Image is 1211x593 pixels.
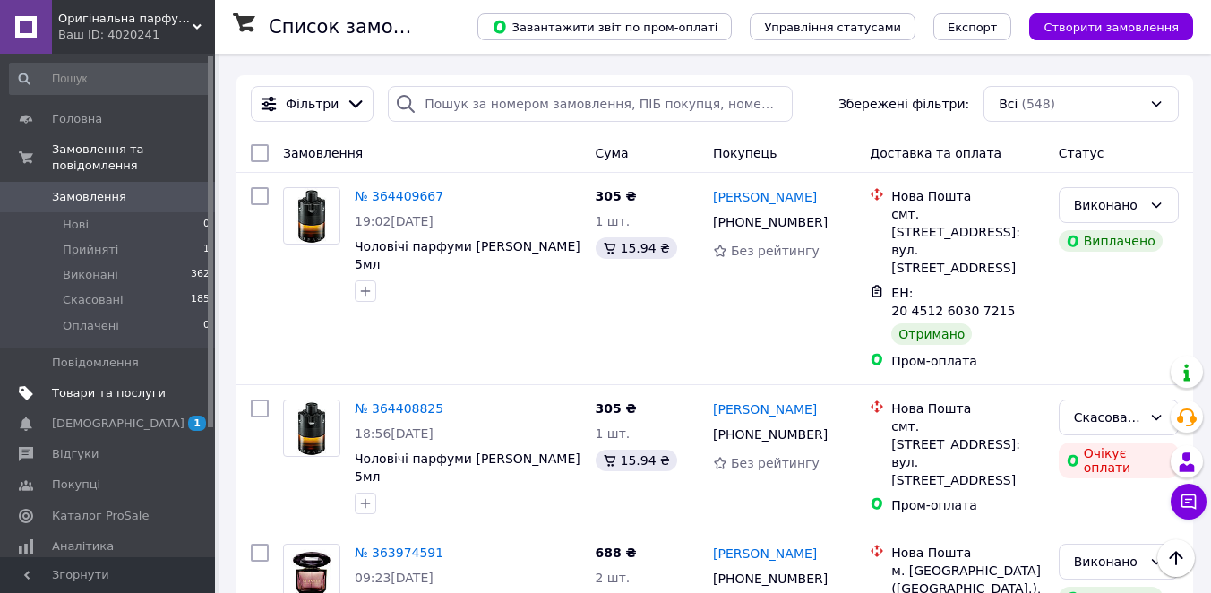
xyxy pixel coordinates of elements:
div: Нова Пошта [891,400,1044,417]
div: Пром-оплата [891,496,1044,514]
span: Виконані [63,267,118,283]
span: Експорт [948,21,998,34]
div: Ваш ID: 4020241 [58,27,215,43]
div: Виконано [1074,195,1142,215]
a: Створити замовлення [1011,19,1193,33]
span: 18:56[DATE] [355,426,434,441]
div: [PHONE_NUMBER] [709,422,831,447]
span: Оригінальна парфумерія на розпив [58,11,193,27]
span: 0 [203,217,210,233]
button: Експорт [933,13,1012,40]
span: 185 [191,292,210,308]
h1: Список замовлень [269,16,451,38]
span: Аналітика [52,538,114,554]
span: Створити замовлення [1044,21,1179,34]
button: Завантажити звіт по пром-оплаті [477,13,732,40]
span: 362 [191,267,210,283]
span: 1 [203,242,210,258]
div: 15.94 ₴ [596,237,677,259]
span: 2 шт. [596,571,631,585]
span: Відгуки [52,446,99,462]
span: Без рейтингу [731,456,820,470]
span: Без рейтингу [731,244,820,258]
span: Замовлення [52,189,126,205]
div: 15.94 ₴ [596,450,677,471]
span: Управління статусами [764,21,901,34]
span: 305 ₴ [596,401,637,416]
span: 688 ₴ [596,546,637,560]
span: Статус [1059,146,1104,160]
div: Очікує оплати [1059,443,1179,478]
a: [PERSON_NAME] [713,188,817,206]
span: Завантажити звіт по пром-оплаті [492,19,717,35]
a: № 363974591 [355,546,443,560]
span: Повідомлення [52,355,139,371]
span: 1 [188,416,206,431]
div: смт. [STREET_ADDRESS]: вул. [STREET_ADDRESS] [891,417,1044,489]
span: Замовлення [283,146,363,160]
div: [PHONE_NUMBER] [709,566,831,591]
a: Чоловічі парфуми [PERSON_NAME] 5мл [355,451,580,484]
input: Пошук за номером замовлення, ПІБ покупця, номером телефону, Email, номером накладної [388,86,793,122]
span: ЕН: 20 4512 6030 7215 [891,286,1015,318]
span: 1 шт. [596,214,631,228]
span: 19:02[DATE] [355,214,434,228]
input: Пошук [9,63,211,95]
a: Фото товару [283,400,340,457]
button: Управління статусами [750,13,915,40]
span: 0 [203,318,210,334]
span: Товари та послуги [52,385,166,401]
a: [PERSON_NAME] [713,545,817,563]
div: Нова Пошта [891,187,1044,205]
div: Скасовано [1074,408,1142,427]
span: Покупці [52,477,100,493]
span: Прийняті [63,242,118,258]
span: (548) [1021,97,1055,111]
div: [PHONE_NUMBER] [709,210,831,235]
span: 1 шт. [596,426,631,441]
div: смт. [STREET_ADDRESS]: вул. [STREET_ADDRESS] [891,205,1044,277]
span: Нові [63,217,89,233]
button: Наверх [1157,539,1195,577]
div: Отримано [891,323,972,345]
span: 09:23[DATE] [355,571,434,585]
span: Збережені фільтри: [838,95,969,113]
span: 305 ₴ [596,189,637,203]
a: № 364409667 [355,189,443,203]
div: Нова Пошта [891,544,1044,562]
span: Покупець [713,146,777,160]
span: Оплачені [63,318,119,334]
a: Фото товару [283,187,340,245]
button: Створити замовлення [1029,13,1193,40]
div: Пром-оплата [891,352,1044,370]
a: [PERSON_NAME] [713,400,817,418]
span: Доставка та оплата [870,146,1001,160]
span: Головна [52,111,102,127]
span: Каталог ProSale [52,508,149,524]
div: Виконано [1074,552,1142,572]
span: Замовлення та повідомлення [52,142,215,174]
span: Скасовані [63,292,124,308]
a: № 364408825 [355,401,443,416]
span: Cума [596,146,629,160]
a: Чоловічі парфуми [PERSON_NAME] 5мл [355,239,580,271]
img: Фото товару [291,400,333,456]
span: Всі [999,95,1018,113]
button: Чат з покупцем [1171,484,1207,520]
img: Фото товару [291,188,333,244]
span: [DEMOGRAPHIC_DATA] [52,416,185,432]
span: Фільтри [286,95,339,113]
div: Виплачено [1059,230,1163,252]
